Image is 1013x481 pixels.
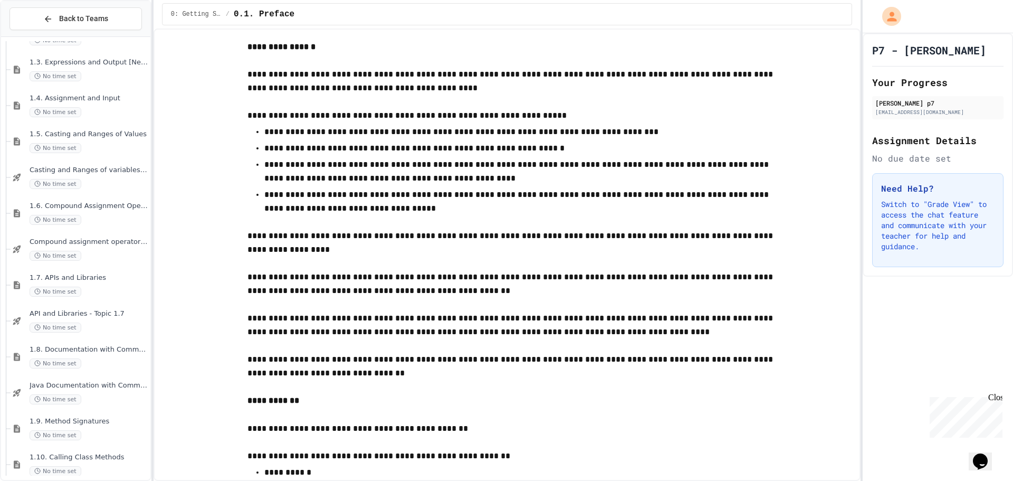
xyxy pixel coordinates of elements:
[234,8,294,21] span: 0.1. Preface
[59,13,108,24] span: Back to Teams
[872,43,986,58] h1: P7 - [PERSON_NAME]
[875,98,1000,108] div: [PERSON_NAME] p7
[872,75,1004,90] h2: Your Progress
[875,108,1000,116] div: [EMAIL_ADDRESS][DOMAIN_NAME]
[4,4,73,67] div: Chat with us now!Close
[871,4,904,29] div: My Account
[872,152,1004,165] div: No due date set
[872,133,1004,148] h2: Assignment Details
[881,182,995,195] h3: Need Help?
[9,7,142,30] button: Back to Teams
[881,199,995,252] p: Switch to "Grade View" to access the chat feature and communicate with your teacher for help and ...
[226,10,230,18] span: /
[171,10,222,18] span: 0: Getting Started
[925,393,1002,438] iframe: chat widget
[969,439,1002,470] iframe: chat widget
